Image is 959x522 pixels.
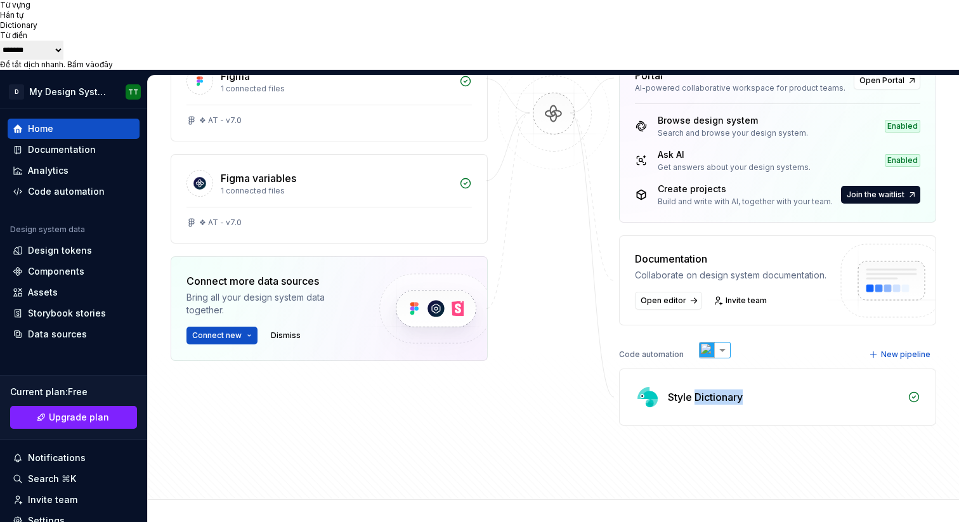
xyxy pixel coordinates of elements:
[221,69,250,84] div: Figma
[28,164,68,177] div: Analytics
[726,296,767,306] span: Invite team
[28,307,106,320] div: Storybook stories
[658,128,808,138] div: Search and browse your design system.
[28,244,92,257] div: Design tokens
[635,68,663,83] div: Portal
[710,292,773,310] a: Invite team
[49,411,109,424] span: Upgrade plan
[658,114,808,127] div: Browse design system
[28,452,86,464] div: Notifications
[199,115,242,126] div: ❖ AT - v7.0
[28,185,105,198] div: Code automation
[192,330,242,341] span: Connect new
[265,327,306,344] button: Dismiss
[8,490,140,510] a: Invite team
[3,78,145,105] button: DMy Design SystemTT
[8,181,140,202] a: Code automation
[865,346,936,363] button: New pipeline
[271,330,301,341] span: Dismiss
[635,292,702,310] a: Open editor
[28,493,77,506] div: Invite team
[28,328,87,341] div: Data sources
[635,83,846,93] div: AI-powered collaborative workspace for product teams.
[641,296,686,306] span: Open editor
[28,265,84,278] div: Components
[8,119,140,139] a: Home
[658,183,833,195] div: Create projects
[10,386,137,398] div: Current plan : Free
[100,60,113,69] a: đây
[841,186,920,204] button: Join the waitlist
[171,154,488,244] a: Figma variables1 connected files❖ AT - v7.0
[635,269,826,282] div: Collaborate on design system documentation.
[619,346,684,363] div: Code automation
[658,148,811,161] div: Ask AI
[221,84,452,94] div: 1 connected files
[859,75,904,86] span: Open Portal
[186,327,258,344] button: Connect new
[668,389,743,405] div: Style Dictionary
[635,251,826,266] div: Documentation
[8,240,140,261] a: Design tokens
[28,143,96,156] div: Documentation
[28,286,58,299] div: Assets
[9,84,24,100] div: D
[8,282,140,303] a: Assets
[128,87,138,97] div: TT
[8,261,140,282] a: Components
[10,225,85,235] div: Design system data
[8,140,140,160] a: Documentation
[8,469,140,489] button: Search ⌘K
[28,122,53,135] div: Home
[881,349,930,360] span: New pipeline
[8,324,140,344] a: Data sources
[658,197,833,207] div: Build and write with AI, together with your team.
[10,406,137,429] button: Upgrade plan
[8,448,140,468] button: Notifications
[8,160,140,181] a: Analytics
[186,273,358,289] div: Connect more data sources
[28,473,76,485] div: Search ⌘K
[171,52,488,141] a: Figma1 connected files❖ AT - v7.0
[658,162,811,173] div: Get answers about your design systems.
[8,303,140,323] a: Storybook stories
[221,171,296,186] div: Figma variables
[186,291,358,316] div: Bring all your design system data together.
[221,186,452,196] div: 1 connected files
[854,72,920,89] a: Open Portal
[885,154,920,167] div: Enabled
[199,218,242,228] div: ❖ AT - v7.0
[885,120,920,133] div: Enabled
[29,86,110,98] div: My Design System
[847,190,904,200] span: Join the waitlist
